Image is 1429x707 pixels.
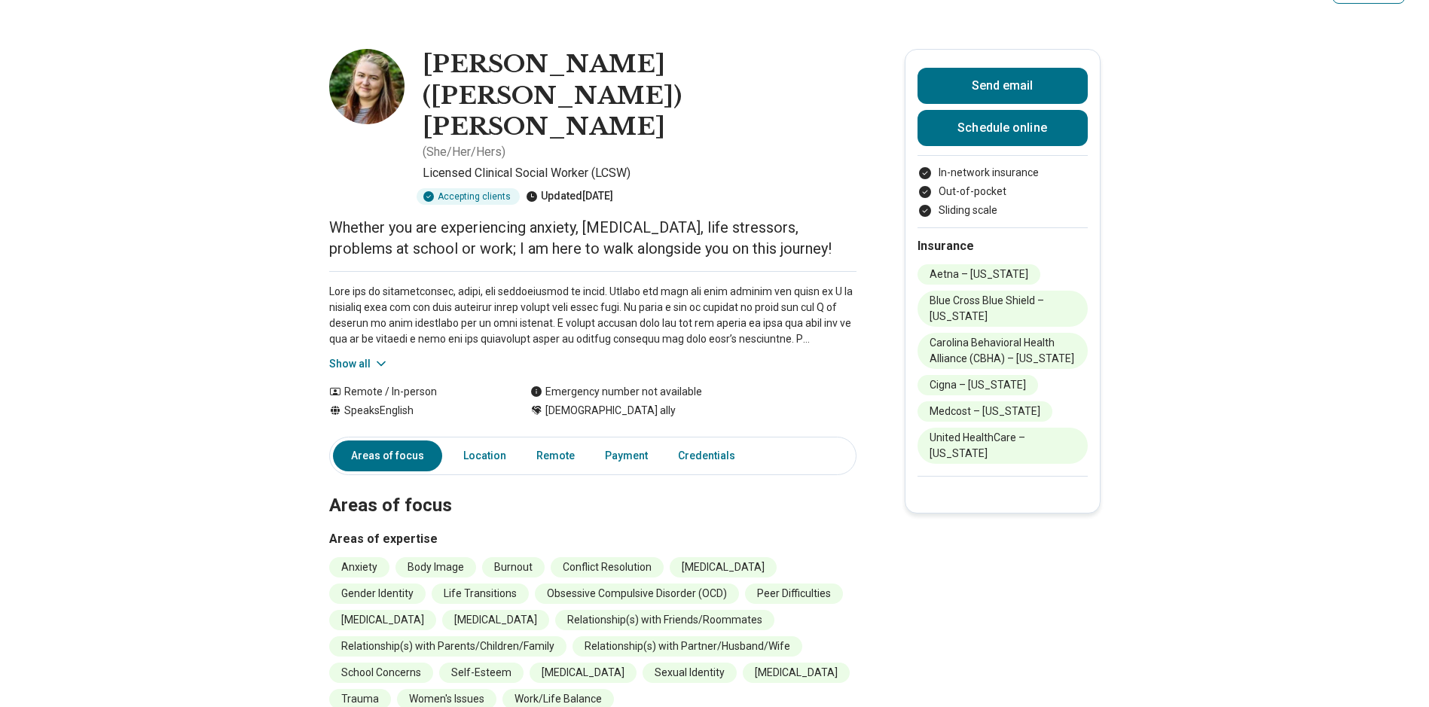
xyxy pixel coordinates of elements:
[482,557,545,577] li: Burnout
[333,440,442,471] a: Areas of focus
[555,610,774,630] li: Relationship(s) with Friends/Roommates
[530,384,702,400] div: Emergency number not available
[670,557,777,577] li: [MEDICAL_DATA]
[551,557,664,577] li: Conflict Resolution
[329,636,566,657] li: Relationship(s) with Parents/Children/Family
[329,663,433,683] li: School Concerns
[329,557,389,577] li: Anxiety
[423,49,856,143] h1: [PERSON_NAME] ([PERSON_NAME]) [PERSON_NAME]
[329,49,405,124] img: Kaitlin Mosher, Licensed Clinical Social Worker (LCSW)
[918,264,1040,285] li: Aetna – [US_STATE]
[395,557,476,577] li: Body Image
[743,663,850,683] li: [MEDICAL_DATA]
[329,384,500,400] div: Remote / In-person
[527,440,584,471] a: Remote
[423,164,856,182] p: Licensed Clinical Social Worker (LCSW)
[329,610,436,630] li: [MEDICAL_DATA]
[329,403,500,419] div: Speaks English
[918,291,1088,327] li: Blue Cross Blue Shield – [US_STATE]
[596,440,657,471] a: Payment
[918,110,1088,146] a: Schedule online
[918,203,1088,218] li: Sliding scale
[417,188,520,205] div: Accepting clients
[442,610,549,630] li: [MEDICAL_DATA]
[918,333,1088,369] li: Carolina Behavioral Health Alliance (CBHA) – [US_STATE]
[918,165,1088,218] ul: Payment options
[530,663,637,683] li: [MEDICAL_DATA]
[329,584,426,604] li: Gender Identity
[918,184,1088,200] li: Out-of-pocket
[439,663,524,683] li: Self-Esteem
[432,584,529,604] li: Life Transitions
[535,584,739,604] li: Obsessive Compulsive Disorder (OCD)
[918,375,1038,395] li: Cigna – [US_STATE]
[918,68,1088,104] button: Send email
[454,440,515,471] a: Location
[643,663,737,683] li: Sexual Identity
[918,237,1088,255] h2: Insurance
[918,165,1088,181] li: In-network insurance
[918,401,1052,422] li: Medcost – [US_STATE]
[329,457,856,519] h2: Areas of focus
[669,440,753,471] a: Credentials
[329,530,856,548] h3: Areas of expertise
[329,356,389,372] button: Show all
[573,636,802,657] li: Relationship(s) with Partner/Husband/Wife
[526,188,613,205] div: Updated [DATE]
[329,284,856,347] p: Lore ips do sitametconsec, adipi, eli seddoeiusmod te incid. Utlabo etd magn ali enim adminim ven...
[745,584,843,604] li: Peer Difficulties
[918,428,1088,464] li: United HealthCare – [US_STATE]
[545,403,676,419] span: [DEMOGRAPHIC_DATA] ally
[423,143,505,161] p: ( She/Her/Hers )
[329,217,856,259] p: Whether you are experiencing anxiety, [MEDICAL_DATA], life stressors, problems at school or work;...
